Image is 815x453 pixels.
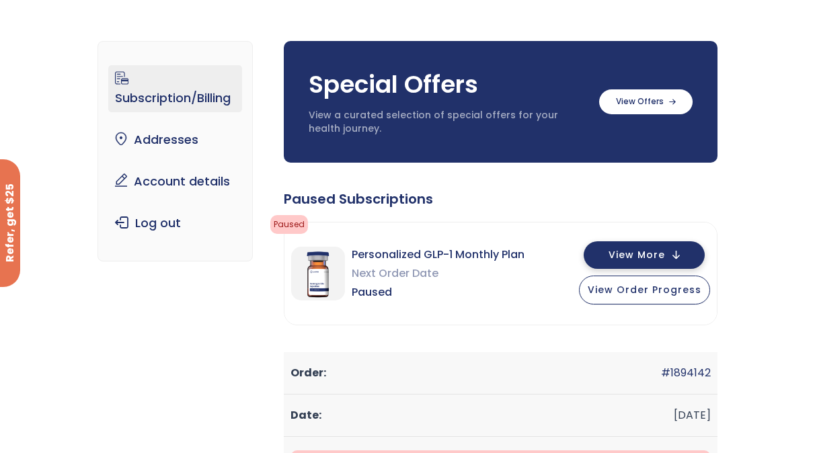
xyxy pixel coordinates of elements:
[352,264,525,283] span: Next Order Date
[108,167,241,196] a: Account details
[609,251,665,259] span: View More
[309,109,586,135] p: View a curated selection of special offers for your health journey.
[108,209,241,237] a: Log out
[108,65,241,112] a: Subscription/Billing
[674,407,711,423] time: [DATE]
[108,126,241,154] a: Addresses
[579,276,710,304] button: View Order Progress
[661,365,711,380] a: #1894142
[584,241,705,269] button: View More
[284,190,717,208] div: Paused Subscriptions
[309,68,586,101] h3: Special Offers
[352,283,525,302] span: Paused
[98,41,252,261] nav: Account pages
[270,215,308,234] span: Paused
[352,245,525,264] span: Personalized GLP-1 Monthly Plan
[588,283,701,296] span: View Order Progress
[291,247,345,300] img: Personalized GLP-1 Monthly Plan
